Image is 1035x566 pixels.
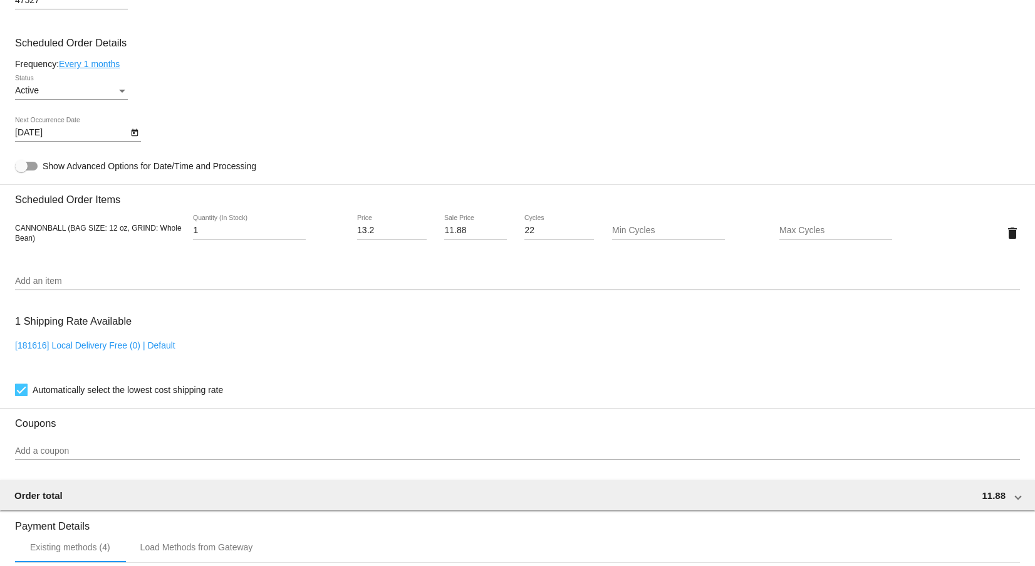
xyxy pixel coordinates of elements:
[15,308,132,335] h3: 1 Shipping Rate Available
[15,85,39,95] span: Active
[982,490,1006,501] span: 11.88
[15,37,1020,49] h3: Scheduled Order Details
[15,59,1020,69] div: Frequency:
[15,340,175,350] a: [181616] Local Delivery Free (0) | Default
[15,511,1020,532] h3: Payment Details
[15,408,1020,429] h3: Coupons
[140,542,253,552] div: Load Methods from Gateway
[33,382,223,397] span: Automatically select the lowest cost shipping rate
[14,490,63,501] span: Order total
[59,59,120,69] a: Every 1 months
[15,184,1020,206] h3: Scheduled Order Items
[444,226,506,236] input: Sale Price
[30,542,110,552] div: Existing methods (4)
[1005,226,1020,241] mat-icon: delete
[43,160,256,172] span: Show Advanced Options for Date/Time and Processing
[15,128,128,138] input: Next Occurrence Date
[15,276,1020,286] input: Add an item
[15,86,128,96] mat-select: Status
[524,226,594,236] input: Cycles
[128,125,141,139] button: Open calendar
[612,226,725,236] input: Min Cycles
[779,226,892,236] input: Max Cycles
[15,446,1020,456] input: Add a coupon
[15,224,182,243] span: CANNONBALL (BAG SIZE: 12 oz, GRIND: Whole Bean)
[357,226,427,236] input: Price
[193,226,306,236] input: Quantity (In Stock)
